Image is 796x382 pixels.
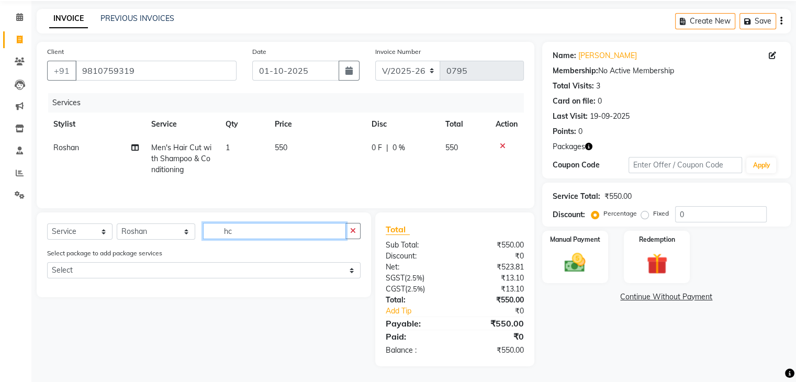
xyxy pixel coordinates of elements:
div: ₹550.00 [455,240,532,251]
div: Service Total: [553,191,600,202]
th: Service [145,113,219,136]
img: _gift.svg [640,251,674,277]
th: Qty [219,113,269,136]
span: CGST [386,284,405,294]
span: 0 % [393,142,405,153]
div: Name: [553,50,576,61]
span: 2.5% [407,285,423,293]
th: Total [439,113,489,136]
a: INVOICE [49,9,88,28]
label: Invoice Number [375,47,421,57]
label: Manual Payment [550,235,600,244]
span: 0 F [372,142,382,153]
div: No Active Membership [553,65,780,76]
th: Disc [365,113,439,136]
span: | [386,142,388,153]
div: Membership: [553,65,598,76]
input: Search or Scan [203,223,345,239]
div: 0 [578,126,582,137]
span: Men's Hair Cut with Shampoo & Conditioning [151,143,211,174]
div: Paid: [378,330,455,343]
div: ₹13.10 [455,284,532,295]
div: Net: [378,262,455,273]
div: ₹0 [455,330,532,343]
a: Continue Without Payment [544,291,789,302]
div: ₹13.10 [455,273,532,284]
button: Create New [675,13,735,29]
label: Redemption [639,235,675,244]
label: Fixed [653,209,669,218]
a: PREVIOUS INVOICES [100,14,174,23]
div: Discount: [378,251,455,262]
th: Stylist [47,113,145,136]
span: 2.5% [407,274,422,282]
button: Save [739,13,776,29]
div: 19-09-2025 [590,111,630,122]
div: 0 [598,96,602,107]
span: Packages [553,141,585,152]
input: Search by Name/Mobile/Email/Code [75,61,237,81]
div: Coupon Code [553,160,629,171]
div: ₹0 [467,306,531,317]
div: Total Visits: [553,81,594,92]
div: Balance : [378,345,455,356]
div: ₹550.00 [455,317,532,330]
div: ₹0 [455,251,532,262]
span: Roshan [53,143,79,152]
button: Apply [746,158,776,173]
span: 1 [226,143,230,152]
div: Total: [378,295,455,306]
button: +91 [47,61,76,81]
label: Select package to add package services [47,249,162,258]
label: Date [252,47,266,57]
div: ₹550.00 [455,345,532,356]
div: Card on file: [553,96,596,107]
input: Enter Offer / Coupon Code [629,157,743,173]
a: [PERSON_NAME] [578,50,637,61]
div: Payable: [378,317,455,330]
div: Sub Total: [378,240,455,251]
th: Price [268,113,365,136]
div: ₹523.81 [455,262,532,273]
span: 550 [275,143,287,152]
div: Points: [553,126,576,137]
div: ₹550.00 [604,191,632,202]
div: Services [48,93,532,113]
a: Add Tip [378,306,467,317]
th: Action [489,113,524,136]
div: ( ) [378,284,455,295]
div: ₹550.00 [455,295,532,306]
div: 3 [596,81,600,92]
span: SGST [386,273,405,283]
img: _cash.svg [558,251,592,275]
div: Discount: [553,209,585,220]
label: Client [47,47,64,57]
div: Last Visit: [553,111,588,122]
label: Percentage [603,209,637,218]
span: 550 [445,143,458,152]
span: Total [386,224,410,235]
div: ( ) [378,273,455,284]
